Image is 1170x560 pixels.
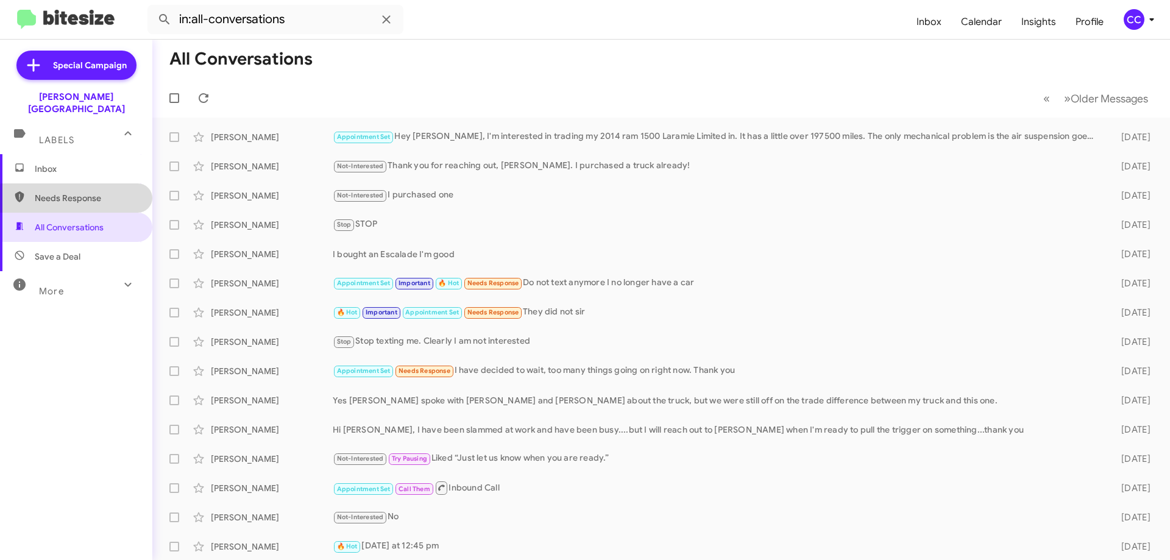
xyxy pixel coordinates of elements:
[333,335,1102,349] div: Stop texting me. Clearly I am not interested
[1124,9,1144,30] div: CC
[399,279,430,287] span: Important
[333,188,1102,202] div: I purchased one
[1102,394,1160,406] div: [DATE]
[333,510,1102,524] div: No
[337,133,391,141] span: Appointment Set
[951,4,1012,40] a: Calendar
[333,364,1102,378] div: I have decided to wait, too many things going on right now. Thank you
[1113,9,1157,30] button: CC
[211,482,333,494] div: [PERSON_NAME]
[333,394,1102,406] div: Yes [PERSON_NAME] spoke with [PERSON_NAME] and [PERSON_NAME] about the truck, but we were still o...
[35,192,138,204] span: Needs Response
[1064,91,1071,106] span: »
[35,221,104,233] span: All Conversations
[333,130,1102,144] div: Hey [PERSON_NAME], I'm interested in trading my 2014 ram 1500 Laramie Limited in. It has a little...
[907,4,951,40] a: Inbox
[211,541,333,553] div: [PERSON_NAME]
[1102,336,1160,348] div: [DATE]
[211,453,333,465] div: [PERSON_NAME]
[333,424,1102,436] div: Hi [PERSON_NAME], I have been slammed at work and have been busy....but I will reach out to [PERS...
[1102,307,1160,319] div: [DATE]
[333,480,1102,495] div: Inbound Call
[1102,511,1160,523] div: [DATE]
[211,336,333,348] div: [PERSON_NAME]
[1102,131,1160,143] div: [DATE]
[337,221,352,229] span: Stop
[1037,86,1155,111] nav: Page navigation example
[211,160,333,172] div: [PERSON_NAME]
[16,51,136,80] a: Special Campaign
[337,191,384,199] span: Not-Interested
[211,424,333,436] div: [PERSON_NAME]
[333,276,1102,290] div: Do not text anymore I no longer have a car
[1102,482,1160,494] div: [DATE]
[53,59,127,71] span: Special Campaign
[1071,92,1148,105] span: Older Messages
[467,308,519,316] span: Needs Response
[1102,365,1160,377] div: [DATE]
[337,279,391,287] span: Appointment Set
[35,250,80,263] span: Save a Deal
[211,307,333,319] div: [PERSON_NAME]
[211,131,333,143] div: [PERSON_NAME]
[467,279,519,287] span: Needs Response
[1102,160,1160,172] div: [DATE]
[169,49,313,69] h1: All Conversations
[211,365,333,377] div: [PERSON_NAME]
[35,163,138,175] span: Inbox
[337,338,352,346] span: Stop
[333,218,1102,232] div: STOP
[39,286,64,297] span: More
[1102,424,1160,436] div: [DATE]
[1102,248,1160,260] div: [DATE]
[1066,4,1113,40] a: Profile
[399,485,430,493] span: Call Them
[337,308,358,316] span: 🔥 Hot
[333,539,1102,553] div: [DATE] at 12:45 pm
[337,513,384,521] span: Not-Interested
[1012,4,1066,40] a: Insights
[1102,219,1160,231] div: [DATE]
[337,485,391,493] span: Appointment Set
[333,305,1102,319] div: They did not sir
[1102,453,1160,465] div: [DATE]
[366,308,397,316] span: Important
[333,159,1102,173] div: Thank you for reaching out, [PERSON_NAME]. I purchased a truck already!
[337,162,384,170] span: Not-Interested
[337,367,391,375] span: Appointment Set
[39,135,74,146] span: Labels
[337,542,358,550] span: 🔥 Hot
[1102,277,1160,289] div: [DATE]
[1102,190,1160,202] div: [DATE]
[333,248,1102,260] div: I bought an Escalade I'm good
[1043,91,1050,106] span: «
[392,455,427,463] span: Try Pausing
[438,279,459,287] span: 🔥 Hot
[211,394,333,406] div: [PERSON_NAME]
[399,367,450,375] span: Needs Response
[211,219,333,231] div: [PERSON_NAME]
[405,308,459,316] span: Appointment Set
[1102,541,1160,553] div: [DATE]
[211,511,333,523] div: [PERSON_NAME]
[1057,86,1155,111] button: Next
[211,248,333,260] div: [PERSON_NAME]
[147,5,403,34] input: Search
[333,452,1102,466] div: Liked “Just let us know when you are ready.”
[1036,86,1057,111] button: Previous
[337,455,384,463] span: Not-Interested
[211,277,333,289] div: [PERSON_NAME]
[211,190,333,202] div: [PERSON_NAME]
